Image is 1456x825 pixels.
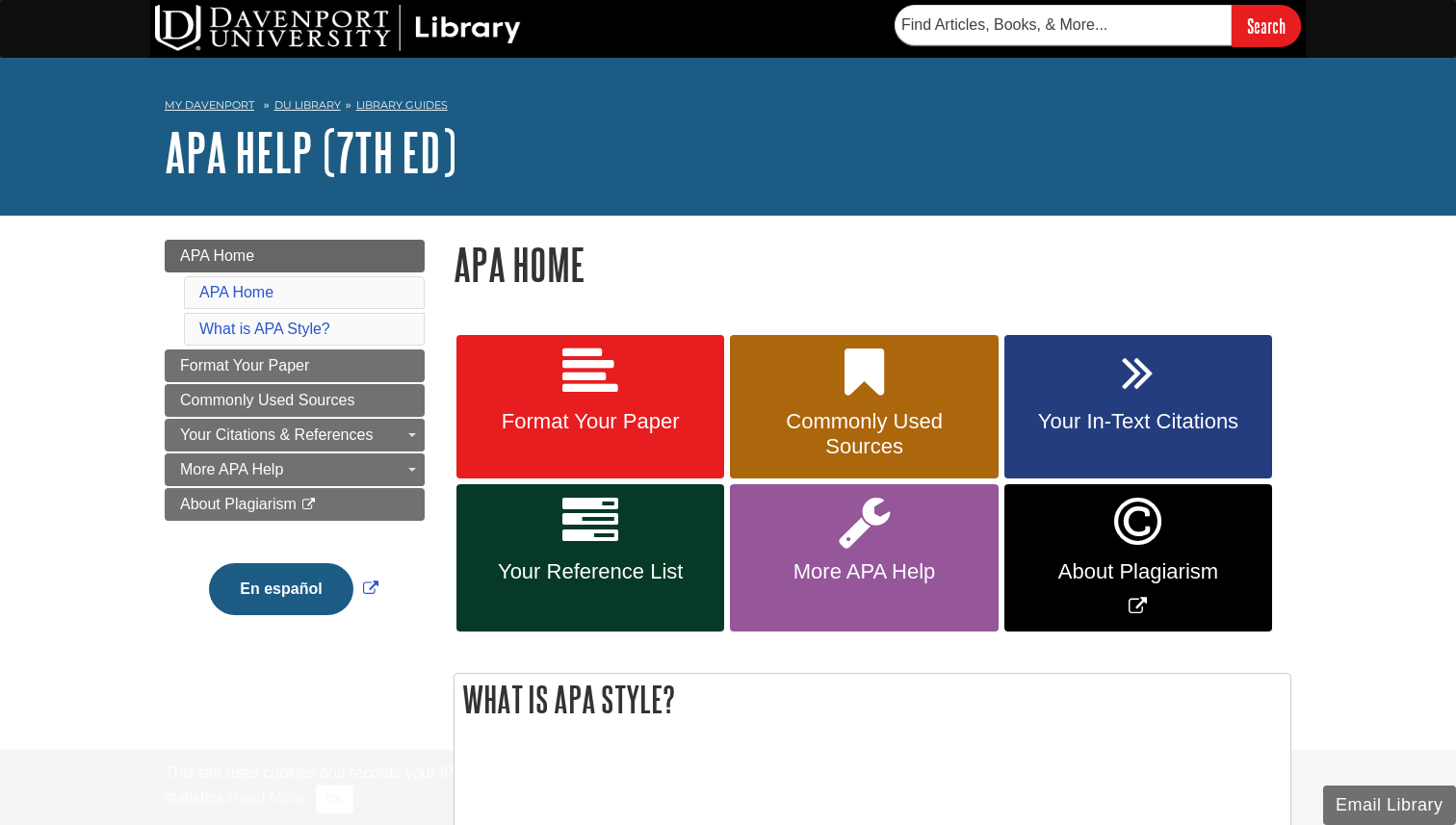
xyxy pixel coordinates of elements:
span: Your In-Text Citations [1019,409,1258,434]
span: About Plagiarism [180,496,297,512]
h2: What is APA Style? [455,674,1290,725]
div: This site uses cookies and records your IP address for usage statistics. Additionally, we use Goo... [165,761,1291,813]
a: Your Reference List [456,484,724,632]
a: DU Library [274,98,341,112]
span: Your Citations & References [180,426,373,443]
a: More APA Help [165,453,425,486]
span: Format Your Paper [180,357,309,374]
a: Format Your Paper [165,349,425,382]
a: Format Your Paper [456,335,724,479]
span: Commonly Used Sources [180,392,354,408]
input: Search [1232,5,1301,46]
span: About Plagiarism [1019,559,1258,584]
a: About Plagiarism [165,488,425,521]
button: Close [316,785,353,813]
div: Guide Page Menu [165,240,425,648]
nav: breadcrumb [165,92,1291,123]
span: More APA Help [744,559,983,584]
a: APA Home [165,240,425,272]
span: Format Your Paper [471,409,710,434]
button: En español [209,563,352,615]
span: APA Home [180,247,254,264]
a: My Davenport [165,97,254,114]
h1: APA Home [454,240,1291,289]
a: Commonly Used Sources [165,384,425,417]
i: This link opens in a new window [300,499,317,511]
a: APA Home [199,284,273,300]
a: What is APA Style? [199,321,330,337]
span: Your Reference List [471,559,710,584]
a: APA Help (7th Ed) [165,122,456,182]
a: Your Citations & References [165,419,425,451]
a: More APA Help [730,484,998,632]
a: Commonly Used Sources [730,335,998,479]
a: Your In-Text Citations [1004,335,1272,479]
a: Link opens in new window [204,580,382,597]
a: Link opens in new window [1004,484,1272,632]
form: Searches DU Library's articles, books, and more [895,5,1301,46]
a: Read More [228,789,304,806]
a: Library Guides [356,98,448,112]
button: Email Library [1323,786,1456,825]
span: Commonly Used Sources [744,409,983,459]
span: More APA Help [180,461,283,477]
img: DU Library [155,5,521,51]
input: Find Articles, Books, & More... [895,5,1232,45]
